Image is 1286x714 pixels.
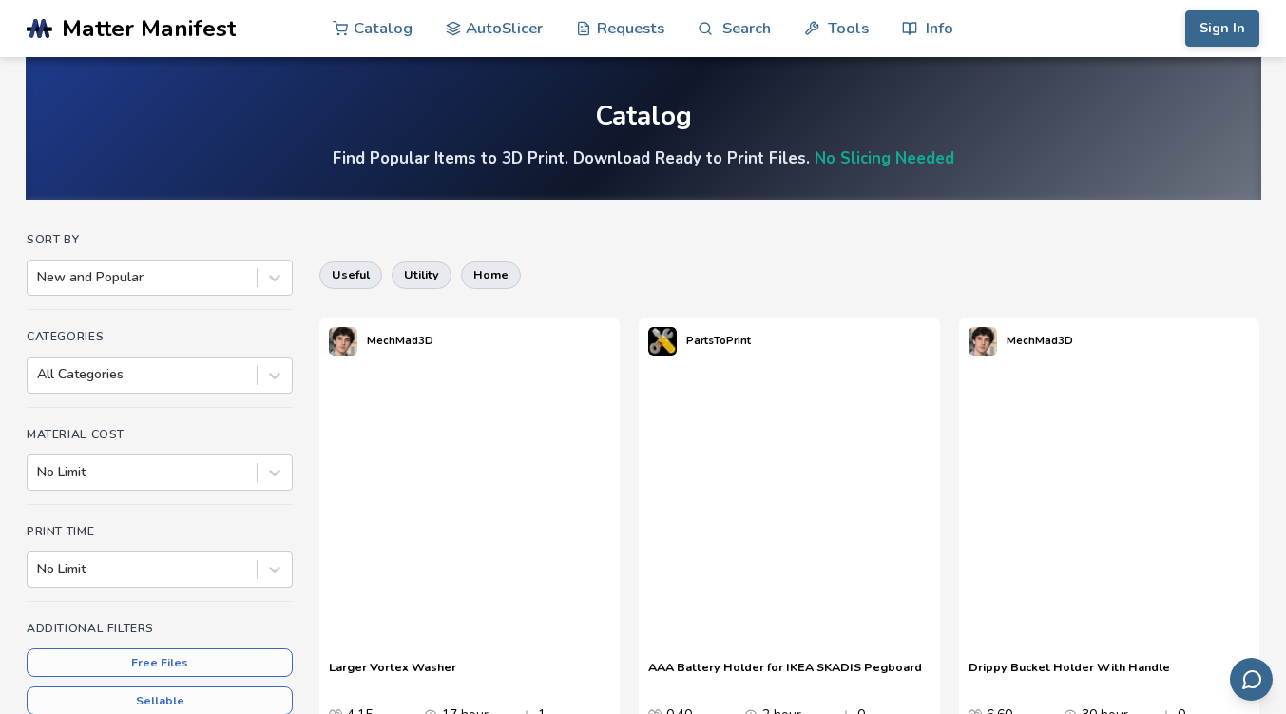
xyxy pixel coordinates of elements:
img: MechMad3D's profile [969,327,997,356]
p: MechMad3D [367,331,433,351]
h4: Print Time [27,525,293,538]
img: MechMad3D's profile [329,327,357,356]
button: Send feedback via email [1230,658,1273,701]
button: home [461,261,521,288]
button: Sign In [1185,10,1259,47]
a: No Slicing Needed [815,147,954,169]
button: Free Files [27,648,293,677]
h4: Categories [27,330,293,343]
img: PartsToPrint's profile [648,327,677,356]
div: Catalog [595,102,692,131]
p: MechMad3D [1007,331,1073,351]
p: PartsToPrint [686,331,751,351]
input: No Limit [37,562,41,577]
button: utility [392,261,451,288]
input: All Categories [37,367,41,382]
h4: Find Popular Items to 3D Print. Download Ready to Print Files. [333,147,954,169]
button: useful [319,261,382,288]
a: PartsToPrint's profilePartsToPrint [639,318,760,365]
h4: Material Cost [27,428,293,441]
input: No Limit [37,465,41,480]
a: Drippy Bucket Holder With Handle [969,660,1170,688]
a: MechMad3D's profileMechMad3D [319,318,443,365]
h4: Additional Filters [27,622,293,635]
span: Matter Manifest [62,15,236,42]
h4: Sort By [27,233,293,246]
input: New and Popular [37,270,41,285]
a: Larger Vortex Washer [329,660,456,688]
a: AAA Battery Holder for IKEA SKADIS Pegboard [648,660,922,688]
a: MechMad3D's profileMechMad3D [959,318,1083,365]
